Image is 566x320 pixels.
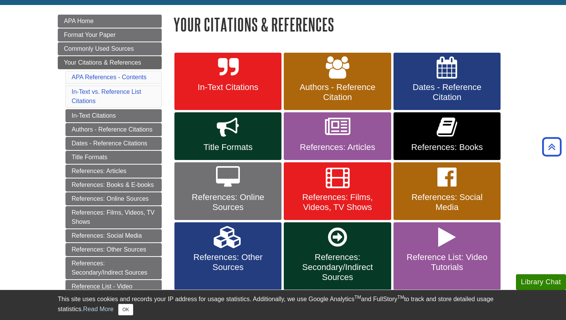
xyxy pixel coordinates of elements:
span: References: Films, Videos, TV Shows [290,192,385,212]
a: References: Online Sources [174,162,281,220]
span: References: Articles [290,142,385,152]
a: Your Citations & References [58,56,162,69]
a: APA References - Contents [72,74,146,80]
a: In-Text vs. Reference List Citations [72,88,141,104]
a: Dates - Reference Citations [65,137,162,150]
a: References: Articles [284,112,391,160]
a: Reference List: Video Tutorials [394,222,501,290]
a: Reference List - Video Tutorials [65,280,162,302]
span: Format Your Paper [64,32,116,38]
span: References: Books [399,142,495,152]
span: References: Other Sources [180,252,276,272]
a: Commonly Used Sources [58,42,162,55]
a: APA Home [58,15,162,28]
a: References: Films, Videos, TV Shows [284,162,391,220]
span: Your Citations & References [64,59,141,66]
span: APA Home [64,18,94,24]
sup: TM [354,295,361,300]
a: References: Online Sources [65,192,162,205]
button: Library Chat [516,274,566,290]
a: Dates - Reference Citation [394,53,501,110]
a: References: Social Media [65,229,162,242]
span: Authors - Reference Citation [290,82,385,102]
a: References: Books & E-books [65,178,162,192]
span: References: Secondary/Indirect Sources [290,252,385,282]
a: In-Text Citations [174,53,281,110]
a: References: Articles [65,165,162,178]
span: Dates - Reference Citation [399,82,495,102]
h1: Your Citations & References [173,15,508,34]
a: References: Books [394,112,501,160]
span: Reference List: Video Tutorials [399,252,495,272]
a: Authors - Reference Citation [284,53,391,110]
a: Authors - Reference Citations [65,123,162,136]
span: Commonly Used Sources [64,45,134,52]
a: Format Your Paper [58,28,162,42]
a: In-Text Citations [65,109,162,122]
button: Close [118,304,133,315]
span: In-Text Citations [180,82,276,92]
a: Title Formats [65,151,162,164]
div: This site uses cookies and records your IP address for usage statistics. Additionally, we use Goo... [58,295,508,315]
a: References: Secondary/Indirect Sources [284,222,391,290]
sup: TM [397,295,404,300]
span: References: Social Media [399,192,495,212]
a: References: Other Sources [65,243,162,256]
a: Title Formats [174,112,281,160]
a: References: Secondary/Indirect Sources [65,257,162,279]
a: References: Films, Videos, TV Shows [65,206,162,228]
a: References: Social Media [394,162,501,220]
a: Back to Top [539,142,564,152]
a: Read More [83,306,114,312]
a: References: Other Sources [174,222,281,290]
span: Title Formats [180,142,276,152]
span: References: Online Sources [180,192,276,212]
